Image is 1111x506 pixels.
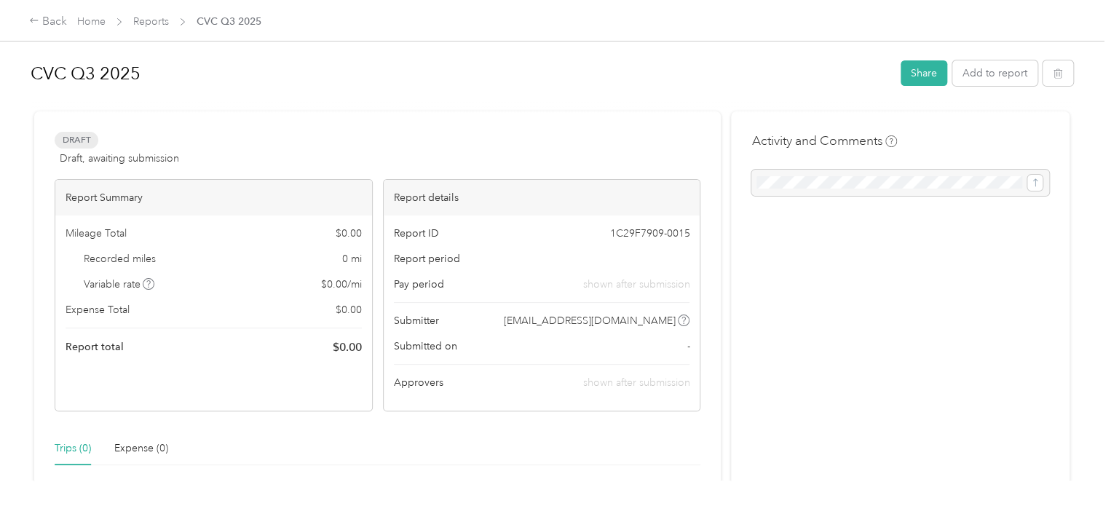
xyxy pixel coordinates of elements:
[31,56,890,91] h1: CVC Q3 2025
[394,226,439,241] span: Report ID
[55,180,372,216] div: Report Summary
[687,339,689,354] span: -
[336,302,362,317] span: $ 0.00
[394,251,460,266] span: Report period
[751,132,897,150] h4: Activity and Comments
[394,339,457,354] span: Submitted on
[582,376,689,389] span: shown after submission
[66,339,124,355] span: Report total
[394,277,444,292] span: Pay period
[114,440,168,456] div: Expense (0)
[77,15,106,28] a: Home
[342,251,362,266] span: 0 mi
[321,277,362,292] span: $ 0.00 / mi
[333,339,362,356] span: $ 0.00
[60,151,179,166] span: Draft, awaiting submission
[609,226,689,241] span: 1C29F7909-0015
[504,313,676,328] span: [EMAIL_ADDRESS][DOMAIN_NAME]
[66,302,130,317] span: Expense Total
[1029,424,1111,506] iframe: Everlance-gr Chat Button Frame
[29,13,67,31] div: Back
[55,440,91,456] div: Trips (0)
[197,14,261,29] span: CVC Q3 2025
[952,60,1037,86] button: Add to report
[582,277,689,292] span: shown after submission
[336,226,362,241] span: $ 0.00
[384,180,700,216] div: Report details
[394,313,439,328] span: Submitter
[133,15,169,28] a: Reports
[55,132,98,149] span: Draft
[66,226,127,241] span: Mileage Total
[84,251,156,266] span: Recorded miles
[84,277,155,292] span: Variable rate
[901,60,947,86] button: Share
[394,375,443,390] span: Approvers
